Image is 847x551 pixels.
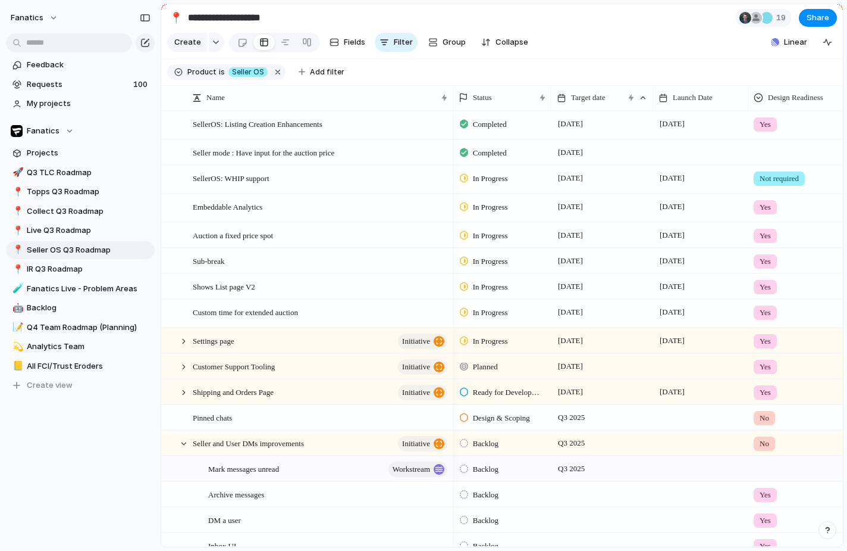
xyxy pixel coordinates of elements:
span: Yes [760,281,771,293]
span: Name [206,92,225,104]
a: 📍Collect Q3 Roadmap [6,203,155,220]
span: 19 [776,12,789,24]
button: Filter [375,33,418,52]
span: In Progress [473,230,508,242]
span: Add filter [310,67,344,77]
a: 🧪Fanatics Live - Problem Areas [6,280,155,298]
button: Linear [766,33,812,51]
span: Backlog [473,438,498,450]
span: initiative [402,435,430,452]
span: Create view [27,379,73,391]
span: In Progress [473,173,508,185]
button: 📍 [11,206,23,217]
span: 100 [133,79,150,91]
button: 📍 [11,244,23,256]
span: Q3 2025 [555,462,588,476]
div: 📒All FCI/Trust Eroders [6,357,155,375]
span: Not required [760,173,799,185]
span: Fanatics Live - Problem Areas [27,283,150,295]
a: 📍Live Q3 Roadmap [6,222,155,239]
span: fanatics [11,12,43,24]
button: Collapse [476,33,533,52]
div: 📍 [170,10,183,26]
span: initiative [402,333,430,350]
a: 📍Seller OS Q3 Roadmap [6,241,155,259]
button: initiative [398,385,447,400]
span: Backlog [27,302,150,314]
button: 🤖 [11,302,23,314]
span: Target date [571,92,606,104]
span: Yes [760,256,771,267]
button: Fanatics [6,122,155,140]
span: Yes [760,515,771,527]
span: Yes [760,230,771,242]
span: Sub-break [193,254,224,267]
span: Ready for Development [473,387,541,399]
div: 📍 [12,204,21,218]
span: [DATE] [555,334,586,348]
div: 📍 [12,263,21,276]
a: 📍Topps Q3 Roadmap [6,183,155,201]
span: [DATE] [657,171,688,185]
span: No [760,412,769,424]
span: Backlog [473,515,498,527]
a: 📝Q4 Team Roadmap (Planning) [6,319,155,337]
span: Archive messages [208,487,264,501]
button: initiative [398,436,447,452]
span: Group [443,36,466,48]
span: [DATE] [555,279,586,294]
button: Create view [6,376,155,394]
span: Yes [760,489,771,501]
a: 📍IR Q3 Roadmap [6,260,155,278]
span: [DATE] [657,305,688,319]
span: [DATE] [657,117,688,131]
div: 📍 [12,243,21,257]
span: Embeddable Analytics [193,200,262,213]
button: 🚀 [11,167,23,179]
span: Yes [760,119,771,130]
span: [DATE] [555,145,586,160]
span: Custom time for extended auction [193,305,298,319]
span: [DATE] [657,385,688,399]
span: Yes [760,335,771,347]
button: Add filter [291,64,352,80]
span: Shipping and Orders Page [193,385,274,399]
span: Fanatics [27,125,59,137]
button: fanatics [5,8,64,27]
button: 📍 [11,225,23,236]
span: Customer Support Tooling [193,359,275,373]
span: Collect Q3 Roadmap [27,206,150,217]
span: My projects [27,98,150,110]
span: initiative [402,359,430,375]
span: [DATE] [555,254,586,268]
a: Requests100 [6,76,155,94]
span: In Progress [473,335,508,347]
button: Fields [325,33,370,52]
span: [DATE] [555,117,586,131]
div: 📝 [12,320,21,334]
span: Collapse [495,36,528,48]
a: 💫Analytics Team [6,338,155,356]
span: Fields [344,36,365,48]
button: Group [422,33,472,52]
span: SellerOS: WHIP support [193,171,269,185]
span: Share [807,12,829,24]
a: 🤖Backlog [6,299,155,317]
span: In Progress [473,201,508,213]
div: 🚀Q3 TLC Roadmap [6,164,155,182]
span: Planned [473,361,498,373]
span: Yes [760,201,771,213]
span: Seller and User DMs improvements [193,436,304,450]
span: Yes [760,361,771,373]
span: is [219,67,225,77]
span: Yes [760,307,771,319]
span: Feedback [27,59,150,71]
span: Topps Q3 Roadmap [27,186,150,198]
span: Seller OS [232,67,264,77]
span: Filter [394,36,413,48]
